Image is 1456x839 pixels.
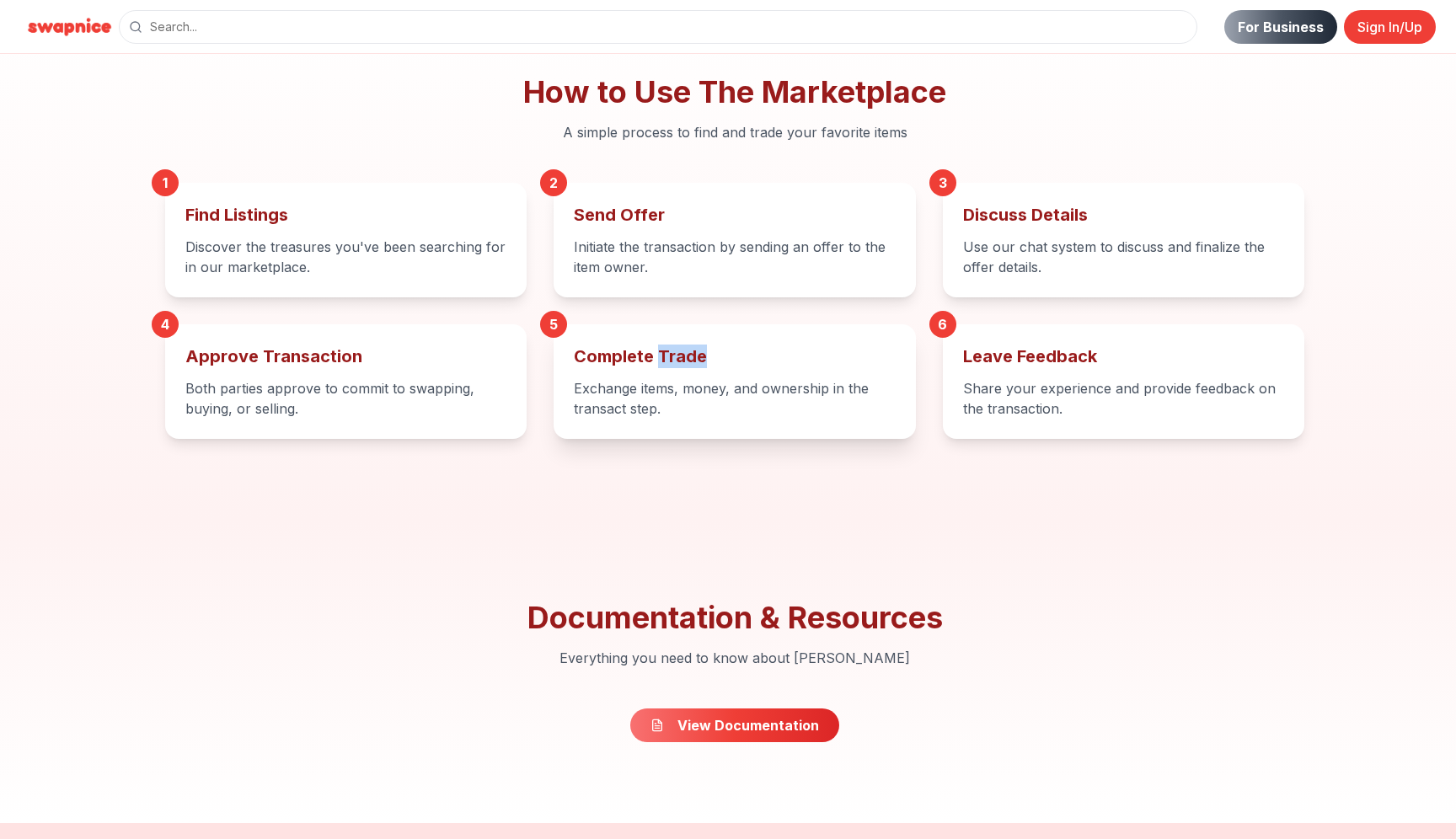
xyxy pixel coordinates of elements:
div: 6 [929,311,956,338]
p: Discover the treasures you've been searching for in our marketplace. [185,237,506,277]
p: Initiate the transaction by sending an offer to the item owner. [574,237,895,277]
p: A simple process to find and trade your favorite items [165,122,1304,142]
div: 3 [929,169,956,196]
div: 2 [540,169,567,196]
h3: Send Offer [574,203,895,227]
h2: Documentation & Resources [165,601,1304,634]
p: Share your experience and provide feedback on the transaction. [963,378,1284,419]
img: Swapnice Logo [20,13,119,40]
div: 5 [540,311,567,338]
a: Sign In/Up [1344,10,1436,44]
input: Search... [119,10,1197,44]
a: For Business [1224,10,1337,44]
h2: How to Use The Marketplace [165,75,1304,109]
h3: Complete Trade [574,345,895,368]
p: Everything you need to know about [PERSON_NAME] [165,648,1304,668]
div: 1 [152,169,179,196]
div: 4 [152,311,179,338]
p: Both parties approve to commit to swapping, buying, or selling. [185,378,506,419]
a: View Documentation [630,708,839,742]
h3: Discuss Details [963,203,1284,227]
h3: Leave Feedback [963,345,1284,368]
p: Use our chat system to discuss and finalize the offer details. [963,237,1284,277]
h3: Approve Transaction [185,345,506,368]
p: Exchange items, money, and ownership in the transact step. [574,378,895,419]
h3: Find Listings [185,203,506,227]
